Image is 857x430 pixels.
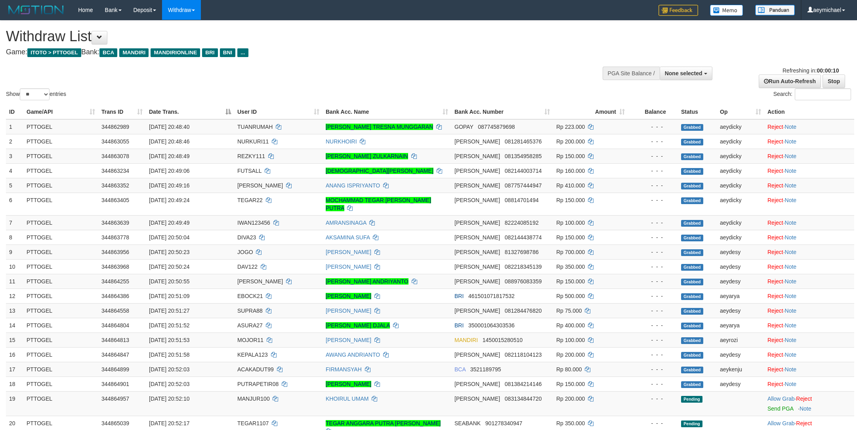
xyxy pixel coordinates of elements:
[505,138,542,145] span: Copy 081281465376 to clipboard
[149,249,189,255] span: [DATE] 20:50:23
[101,124,129,130] span: 344862989
[237,138,269,145] span: NURKURI11
[23,119,98,134] td: PTTOGEL
[151,48,200,57] span: MANDIRIONLINE
[717,230,764,245] td: aeydicky
[454,337,478,343] span: MANDIRI
[454,182,500,189] span: [PERSON_NAME]
[101,308,129,314] span: 344864558
[764,119,854,134] td: ·
[556,322,585,329] span: Rp 400.000
[237,337,263,343] span: MOJOR11
[101,138,129,145] span: 344863055
[764,318,854,333] td: ·
[23,245,98,259] td: PTTOGEL
[717,289,764,303] td: aeyarya
[149,138,189,145] span: [DATE] 20:48:46
[681,249,703,256] span: Grabbed
[101,278,129,285] span: 344864255
[23,318,98,333] td: PTTOGEL
[785,381,797,387] a: Note
[149,197,189,203] span: [DATE] 20:49:24
[6,289,23,303] td: 12
[717,245,764,259] td: aeydesy
[237,48,248,57] span: ...
[101,182,129,189] span: 344863352
[6,274,23,289] td: 11
[767,322,783,329] a: Reject
[149,124,189,130] span: [DATE] 20:48:40
[326,153,408,159] a: [PERSON_NAME] ZULKARNAIN
[23,362,98,376] td: PTTOGEL
[454,366,466,373] span: BCA
[149,264,189,270] span: [DATE] 20:50:24
[237,168,261,174] span: FUTSALL
[717,333,764,347] td: aeyrozi
[326,381,371,387] a: [PERSON_NAME]
[710,5,743,16] img: Button%20Memo.svg
[237,197,263,203] span: TEGAR22
[101,293,129,299] span: 344864386
[767,352,783,358] a: Reject
[454,308,500,314] span: [PERSON_NAME]
[326,278,408,285] a: [PERSON_NAME] ANDRIYANTO
[631,219,675,227] div: - - -
[326,138,357,145] a: NURKHOIRI
[237,249,253,255] span: JOGO
[468,322,515,329] span: Copy 350001064303536 to clipboard
[658,5,698,16] img: Feedback.jpg
[6,230,23,245] td: 8
[681,197,703,204] span: Grabbed
[717,259,764,274] td: aeydesy
[764,333,854,347] td: ·
[764,259,854,274] td: ·
[631,167,675,175] div: - - -
[149,322,189,329] span: [DATE] 20:51:52
[237,264,258,270] span: DAV122
[6,333,23,347] td: 15
[631,123,675,131] div: - - -
[6,362,23,376] td: 17
[556,168,585,174] span: Rp 160.000
[764,193,854,215] td: ·
[468,293,515,299] span: Copy 461501071817532 to clipboard
[785,293,797,299] a: Note
[202,48,218,57] span: BRI
[767,405,793,412] a: Send PGA
[149,352,189,358] span: [DATE] 20:51:58
[556,220,585,226] span: Rp 100.000
[326,293,371,299] a: [PERSON_NAME]
[764,362,854,376] td: ·
[505,168,542,174] span: Copy 082144003714 to clipboard
[631,292,675,300] div: - - -
[785,220,797,226] a: Note
[505,153,542,159] span: Copy 081354958285 to clipboard
[631,196,675,204] div: - - -
[237,182,283,189] span: [PERSON_NAME]
[717,215,764,230] td: aeydicky
[631,152,675,160] div: - - -
[101,264,129,270] span: 344863968
[6,149,23,163] td: 3
[681,308,703,315] span: Grabbed
[767,396,794,402] a: Allow Grab
[505,234,542,241] span: Copy 082144438774 to clipboard
[220,48,235,57] span: BNI
[101,352,129,358] span: 344864847
[556,138,585,145] span: Rp 200.000
[6,303,23,318] td: 13
[681,139,703,145] span: Grabbed
[764,134,854,149] td: ·
[556,352,585,358] span: Rp 200.000
[764,230,854,245] td: ·
[785,264,797,270] a: Note
[101,249,129,255] span: 344863956
[556,153,585,159] span: Rp 150.000
[149,278,189,285] span: [DATE] 20:50:55
[767,182,783,189] a: Reject
[764,347,854,362] td: ·
[556,182,585,189] span: Rp 410.000
[454,153,500,159] span: [PERSON_NAME]
[99,48,117,57] span: BCA
[237,352,268,358] span: KEPALA123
